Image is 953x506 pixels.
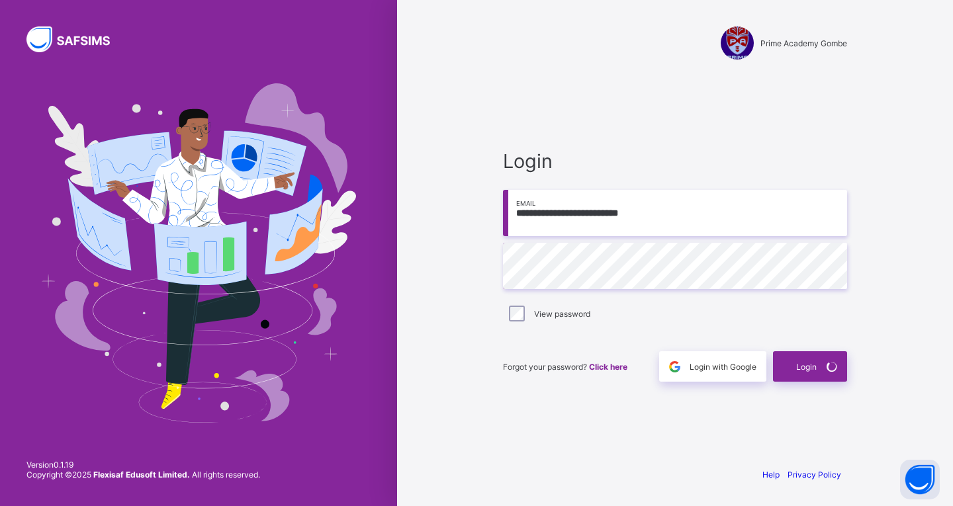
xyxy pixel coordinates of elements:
span: Login [503,149,847,173]
span: Version 0.1.19 [26,460,260,470]
span: Copyright © 2025 All rights reserved. [26,470,260,480]
strong: Flexisaf Edusoft Limited. [93,470,190,480]
button: Open asap [900,460,940,499]
a: Privacy Policy [788,470,841,480]
img: Hero Image [41,83,356,422]
a: Help [762,470,780,480]
span: Forgot your password? [503,362,627,372]
span: Prime Academy Gombe [760,38,847,48]
span: Login [796,362,817,372]
span: Login with Google [690,362,756,372]
a: Click here [589,362,627,372]
label: View password [534,309,590,319]
img: SAFSIMS Logo [26,26,126,52]
img: google.396cfc9801f0270233282035f929180a.svg [667,359,682,374]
